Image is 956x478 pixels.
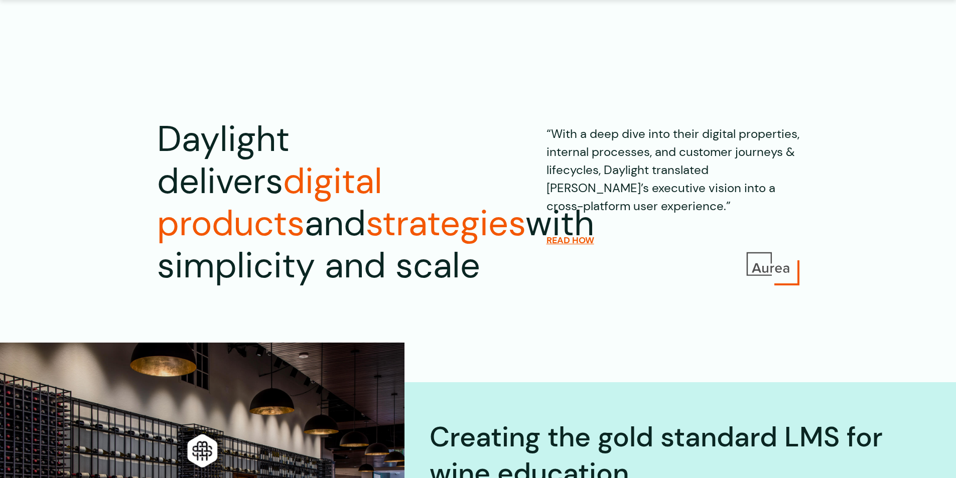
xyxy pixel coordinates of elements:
[157,118,480,287] h1: Daylight delivers and with simplicity and scale
[547,235,594,246] a: READ HOW
[547,118,799,215] p: “With a deep dive into their digital properties, internal processes, and customer journeys & life...
[744,250,792,278] img: Aurea Logo
[366,201,525,246] span: strategies
[157,158,382,246] span: digital products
